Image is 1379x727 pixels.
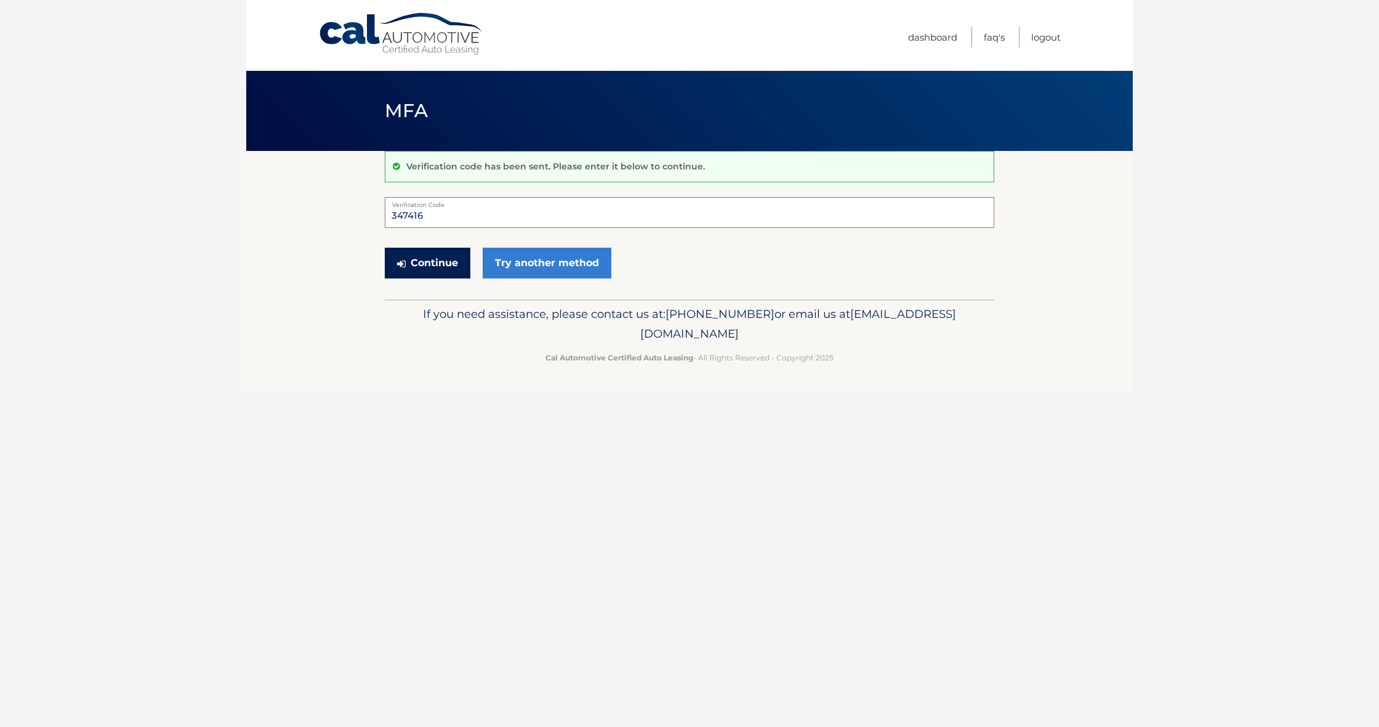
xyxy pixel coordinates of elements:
button: Continue [385,248,470,278]
a: Logout [1031,27,1061,47]
a: FAQ's [984,27,1005,47]
p: Verification code has been sent. Please enter it below to continue. [406,161,705,172]
p: - All Rights Reserved - Copyright 2025 [393,351,986,364]
input: Verification Code [385,197,994,228]
span: [PHONE_NUMBER] [665,307,774,321]
a: Try another method [483,248,611,278]
a: Dashboard [908,27,957,47]
p: If you need assistance, please contact us at: or email us at [393,304,986,344]
span: [EMAIL_ADDRESS][DOMAIN_NAME] [640,307,956,341]
a: Cal Automotive [318,12,484,56]
label: Verification Code [385,197,994,207]
strong: Cal Automotive Certified Auto Leasing [545,353,693,362]
span: MFA [385,99,428,122]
